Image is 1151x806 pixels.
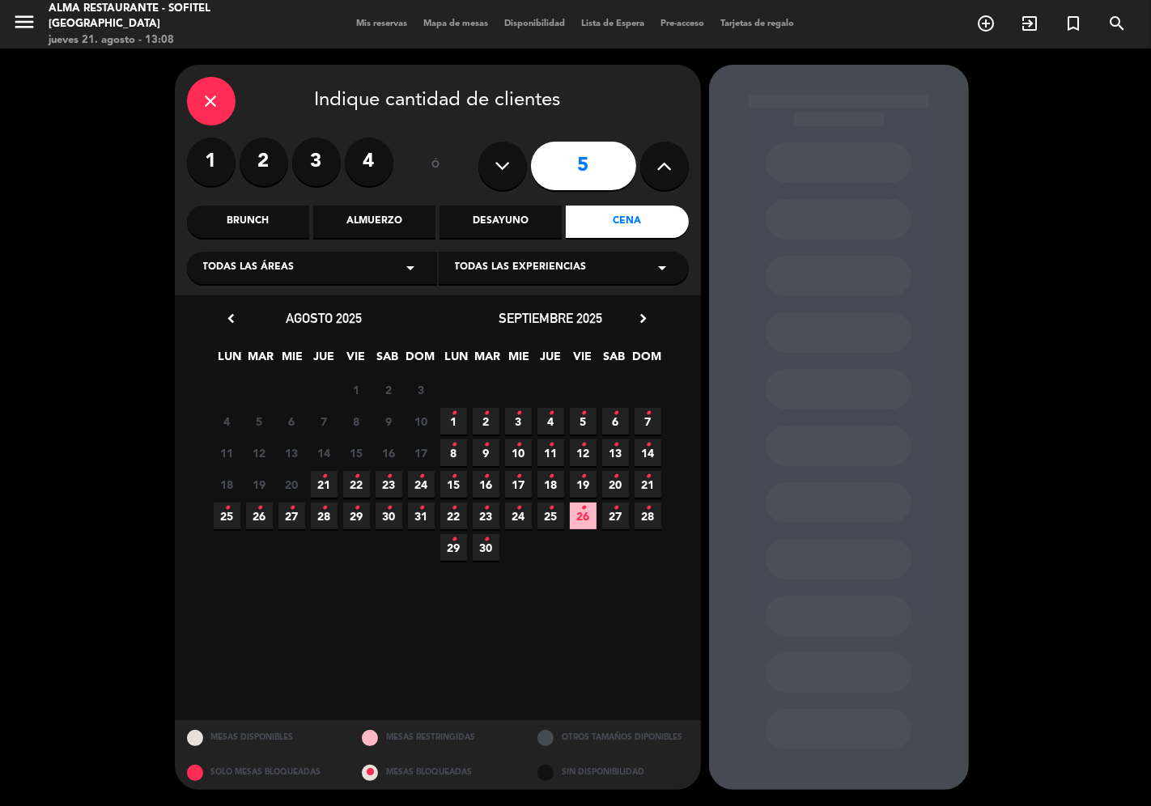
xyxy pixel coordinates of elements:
[566,206,688,238] div: Cena
[537,347,564,374] span: JUE
[289,495,295,521] i: •
[473,408,499,435] span: 2
[506,347,533,374] span: MIE
[311,347,338,374] span: JUE
[214,503,240,529] span: 25
[505,408,532,435] span: 3
[408,408,435,435] span: 10
[713,19,803,28] span: Tarjetas de regalo
[376,408,402,435] span: 9
[386,464,392,490] i: •
[418,464,424,490] i: •
[537,471,564,498] span: 18
[376,471,402,498] span: 23
[214,408,240,435] span: 4
[1064,14,1083,33] i: turned_in_not
[537,503,564,529] span: 25
[537,408,564,435] span: 4
[525,720,701,755] div: OTROS TAMAÑOS DIPONIBLES
[214,471,240,498] span: 18
[287,310,363,326] span: agosto 2025
[1020,14,1039,33] i: exit_to_app
[505,471,532,498] span: 17
[580,432,586,458] i: •
[613,432,618,458] i: •
[175,755,350,790] div: SOLO MESAS BLOQUEADAS
[548,464,554,490] i: •
[313,206,435,238] div: Almuerzo
[497,19,574,28] span: Disponibilidad
[569,347,596,374] span: VIE
[548,401,554,426] i: •
[645,401,651,426] i: •
[473,471,499,498] span: 16
[635,408,661,435] span: 7
[580,401,586,426] i: •
[278,503,305,529] span: 27
[440,503,467,529] span: 22
[570,408,597,435] span: 5
[248,347,274,374] span: MAR
[214,439,240,466] span: 11
[653,19,713,28] span: Pre-acceso
[613,464,618,490] i: •
[418,495,424,521] i: •
[240,138,288,186] label: 2
[246,471,273,498] span: 19
[499,310,603,326] span: septiembre 2025
[376,439,402,466] span: 16
[440,439,467,466] span: 8
[635,439,661,466] span: 14
[49,1,276,32] div: Alma restaurante - Sofitel [GEOGRAPHIC_DATA]
[474,347,501,374] span: MAR
[343,376,370,403] span: 1
[632,347,659,374] span: DOM
[246,503,273,529] span: 26
[278,408,305,435] span: 6
[580,495,586,521] i: •
[12,10,36,40] button: menu
[516,401,521,426] i: •
[350,755,525,790] div: MESAS BLOQUEADAS
[580,464,586,490] i: •
[350,720,525,755] div: MESAS RESTRINGIDAS
[343,439,370,466] span: 15
[645,432,651,458] i: •
[483,432,489,458] i: •
[505,503,532,529] span: 24
[246,439,273,466] span: 12
[451,401,457,426] i: •
[516,432,521,458] i: •
[473,534,499,561] span: 30
[321,464,327,490] i: •
[386,495,392,521] i: •
[278,471,305,498] span: 20
[354,495,359,521] i: •
[440,206,562,238] div: Desayuno
[505,439,532,466] span: 10
[278,439,305,466] span: 13
[202,91,221,111] i: close
[601,347,627,374] span: SAB
[451,432,457,458] i: •
[408,503,435,529] span: 31
[246,408,273,435] span: 5
[548,495,554,521] i: •
[516,495,521,521] i: •
[187,77,689,125] div: Indique cantidad de clientes
[343,408,370,435] span: 8
[613,495,618,521] i: •
[976,14,996,33] i: add_circle_outline
[223,310,240,327] i: chevron_left
[12,10,36,34] i: menu
[602,408,629,435] span: 6
[408,376,435,403] span: 3
[401,258,421,278] i: arrow_drop_down
[516,464,521,490] i: •
[311,408,338,435] span: 7
[408,439,435,466] span: 17
[345,138,393,186] label: 4
[645,464,651,490] i: •
[279,347,306,374] span: MIE
[483,495,489,521] i: •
